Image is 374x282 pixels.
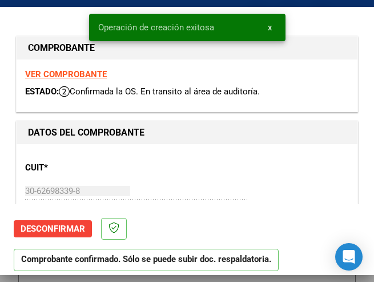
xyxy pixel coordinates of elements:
[21,224,85,234] span: Desconfirmar
[25,86,59,97] span: ESTADO:
[28,127,144,138] strong: DATOS DEL COMPROBANTE
[59,86,260,97] span: Confirmada la OS. En transito al área de auditoría.
[25,69,107,80] a: VER COMPROBANTE
[25,161,122,174] p: CUIT
[335,243,363,271] div: Open Intercom Messenger
[259,17,281,38] button: x
[28,42,95,53] strong: COMPROBANTE
[268,22,272,33] span: x
[14,220,92,237] button: Desconfirmar
[14,249,279,271] p: Comprobante confirmado. Sólo se puede subir doc. respaldatoria.
[98,22,214,33] span: Operación de creación exitosa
